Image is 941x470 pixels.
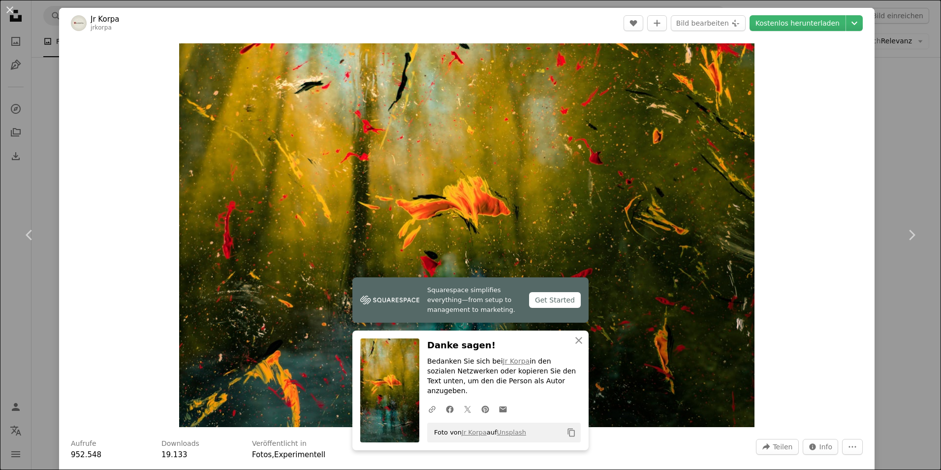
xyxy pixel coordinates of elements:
button: Downloadgröße auswählen [846,15,863,31]
button: In die Zwischenablage kopieren [563,424,580,441]
span: 19.133 [161,450,188,459]
button: Weitere Aktionen [842,439,863,455]
a: Fotos [252,450,272,459]
button: Gefällt mir [624,15,643,31]
span: Info [819,439,833,454]
h3: Downloads [161,439,199,449]
h3: Danke sagen! [427,338,581,353]
button: Statistiken zu diesem Bild [803,439,839,455]
a: Auf Facebook teilen [441,399,459,419]
button: Bild bearbeiten [671,15,746,31]
h3: Veröffentlicht in [252,439,307,449]
a: Squarespace simplifies everything—from setup to management to marketing.Get Started [352,277,589,323]
a: Via E-Mail teilen teilen [494,399,512,419]
a: Jr Korpa [462,429,487,436]
a: Weiter [882,188,941,282]
div: Get Started [529,292,581,308]
a: jrkorpa [91,24,112,31]
p: Bedanken Sie sich bei in den sozialen Netzwerken oder kopieren Sie den Text unten, um den die Per... [427,357,581,396]
a: Auf Twitter teilen [459,399,476,419]
button: Dieses Bild heranzoomen [179,43,754,427]
span: Foto von auf [429,425,526,440]
span: Squarespace simplifies everything—from setup to management to marketing. [427,285,521,315]
h3: Aufrufe [71,439,96,449]
a: Jr Korpa [91,14,120,24]
img: file-1747939142011-51e5cc87e3c9 [360,293,419,307]
span: 952.548 [71,450,101,459]
a: Kostenlos herunterladen [750,15,846,31]
a: Auf Pinterest teilen [476,399,494,419]
a: Jr Korpa [503,357,530,365]
a: Experimentell [274,450,325,459]
img: Zum Profil von Jr Korpa [71,15,87,31]
button: Dieses Bild teilen [756,439,798,455]
button: Zu Kollektion hinzufügen [647,15,667,31]
span: Teilen [773,439,792,454]
img: braune Blätter tagsüber auf Wasser [179,43,754,427]
a: Unsplash [497,429,526,436]
span: , [272,450,274,459]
